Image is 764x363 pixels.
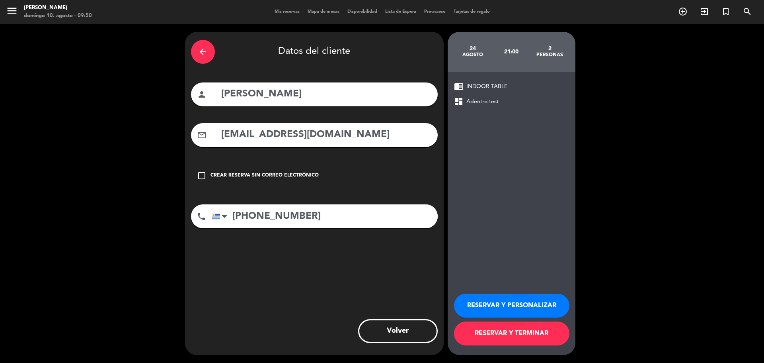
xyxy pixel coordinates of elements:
[358,319,438,343] button: Volver
[381,10,420,14] span: Lista de Espera
[743,7,752,16] i: search
[530,52,569,58] div: personas
[678,7,688,16] i: add_circle_outline
[197,171,207,181] i: check_box_outline_blank
[454,52,492,58] div: agosto
[6,5,18,20] button: menu
[450,10,494,14] span: Tarjetas de regalo
[466,82,507,91] span: INDOOR TABLE
[24,12,92,20] div: domingo 10. agosto - 09:50
[454,294,569,318] button: RESERVAR Y PERSONALIZAR
[721,7,731,16] i: turned_in_not
[454,82,464,91] span: chrome_reader_mode
[343,10,381,14] span: Disponibilidad
[210,172,319,180] div: Crear reserva sin correo electrónico
[24,4,92,12] div: [PERSON_NAME]
[220,127,432,143] input: Email del cliente
[454,45,492,52] div: 24
[212,204,438,228] input: Número de teléfono...
[700,7,709,16] i: exit_to_app
[191,38,438,66] div: Datos del cliente
[271,10,304,14] span: Mis reservas
[420,10,450,14] span: Pre-acceso
[198,47,208,57] i: arrow_back
[6,5,18,17] i: menu
[197,212,206,221] i: phone
[492,38,530,66] div: 21:00
[197,90,207,99] i: person
[454,322,569,345] button: RESERVAR Y TERMINAR
[466,97,499,106] span: Adentro test
[197,130,207,140] i: mail_outline
[212,205,230,228] div: Uruguay: +598
[220,86,432,102] input: Nombre del cliente
[530,45,569,52] div: 2
[304,10,343,14] span: Mapa de mesas
[454,97,464,106] span: dashboard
